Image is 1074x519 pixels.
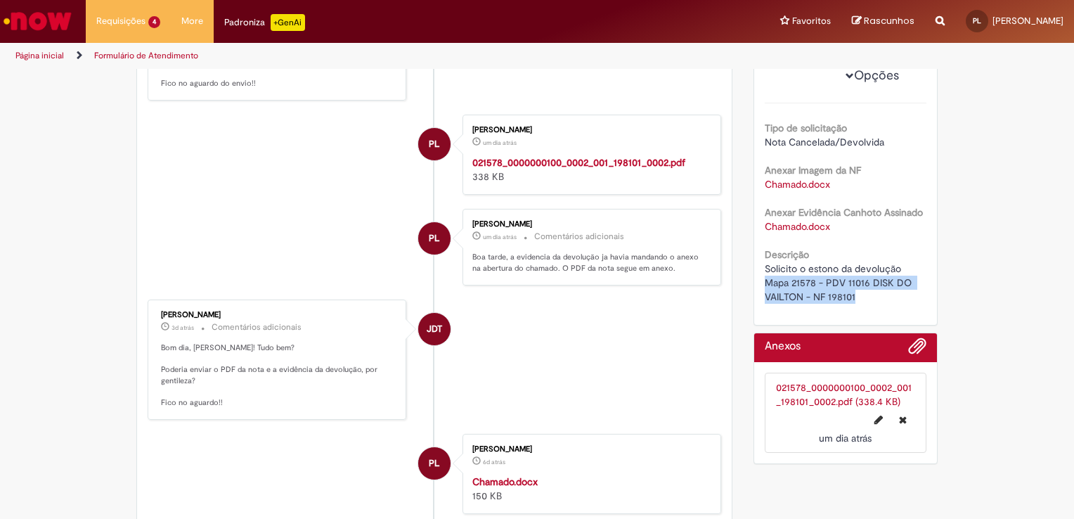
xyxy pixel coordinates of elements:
[483,458,505,466] span: 6d atrás
[94,50,198,61] a: Formulário de Atendimento
[418,447,451,480] div: Pedro Lucas
[472,155,706,184] div: 338 KB
[483,233,517,241] span: um dia atrás
[472,126,706,134] div: [PERSON_NAME]
[765,248,809,261] b: Descrição
[224,14,305,31] div: Padroniza
[429,447,439,480] span: PL
[161,311,395,319] div: [PERSON_NAME]
[148,16,160,28] span: 4
[11,43,706,69] ul: Trilhas de página
[765,136,884,148] span: Nota Cancelada/Devolvida
[172,323,194,332] time: 29/09/2025 11:01:02
[534,231,624,243] small: Comentários adicionais
[765,220,830,233] a: Download de Chamado.docx
[819,432,872,444] span: um dia atrás
[852,15,914,28] a: Rascunhos
[483,233,517,241] time: 29/09/2025 17:45:28
[765,340,801,353] h2: Anexos
[908,337,926,362] button: Adicionar anexos
[15,50,64,61] a: Página inicial
[429,222,439,255] span: PL
[161,342,395,409] p: Bom dia, [PERSON_NAME]! Tudo bem? Poderia enviar o PDF da nota e a evidência da devolução, por ge...
[472,475,706,503] div: 150 KB
[418,128,451,160] div: Pedro Lucas
[418,222,451,255] div: Pedro Lucas
[792,14,831,28] span: Favoritos
[472,220,706,229] div: [PERSON_NAME]
[864,14,914,27] span: Rascunhos
[866,409,891,431] button: Editar nome de arquivo 021578_0000000100_0002_001_198101_0002.pdf
[483,139,517,147] span: um dia atrás
[992,15,1063,27] span: [PERSON_NAME]
[172,323,194,332] span: 3d atrás
[96,14,145,28] span: Requisições
[765,206,923,219] b: Anexar Evidência Canhoto Assinado
[181,14,203,28] span: More
[765,178,830,191] a: Download de Chamado.docx
[765,164,861,177] b: Anexar Imagem da NF
[483,458,505,466] time: 26/09/2025 10:27:11
[429,127,439,161] span: PL
[472,156,685,169] a: 021578_0000000100_0002_001_198101_0002.pdf
[271,14,305,31] p: +GenAi
[765,262,914,303] span: Solicito o estono da devolução Mapa 21578 - PDV 11016 DISK DO VAILTON - NF 198101
[776,381,912,408] a: 021578_0000000100_0002_001_198101_0002.pdf (338.4 KB)
[418,313,451,345] div: JOAO DAMASCENO TEIXEIRA
[483,139,517,147] time: 29/09/2025 17:45:42
[472,445,706,454] div: [PERSON_NAME]
[1,7,74,35] img: ServiceNow
[472,475,538,488] a: Chamado.docx
[765,122,847,134] b: Tipo de solicitação
[212,321,302,333] small: Comentários adicionais
[891,409,915,431] button: Excluir 021578_0000000100_0002_001_198101_0002.pdf
[973,16,981,25] span: PL
[472,252,706,274] p: Boa tarde, a evidencia da devolução ja havia mandando o anexo na abertura do chamado. O PDF da no...
[427,312,442,346] span: JDT
[819,432,872,444] time: 29/09/2025 17:45:42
